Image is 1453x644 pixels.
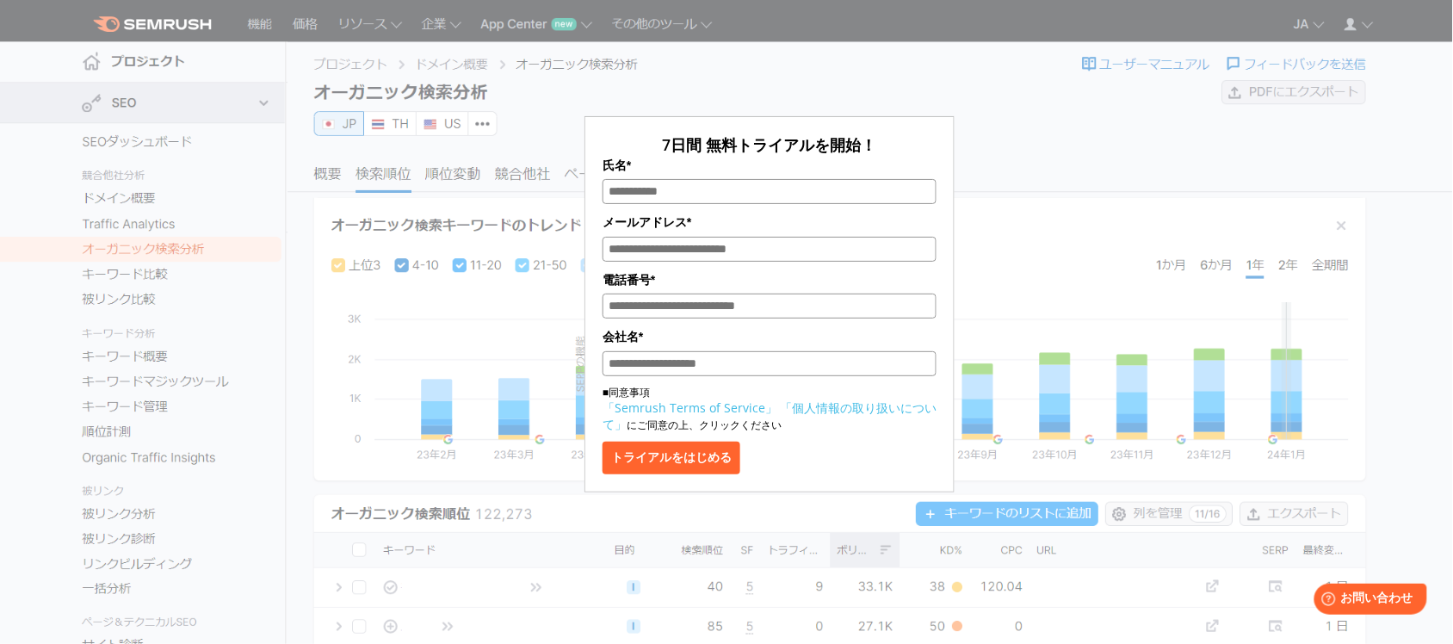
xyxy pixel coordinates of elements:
[663,134,877,155] span: 7日間 無料トライアルを開始！
[603,270,937,289] label: 電話番号*
[603,442,740,474] button: トライアルをはじめる
[1300,577,1434,625] iframe: Help widget launcher
[603,399,777,416] a: 「Semrush Terms of Service」
[603,213,937,232] label: メールアドレス*
[603,399,937,432] a: 「個人情報の取り扱いについて」
[603,385,937,433] p: ■同意事項 にご同意の上、クリックください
